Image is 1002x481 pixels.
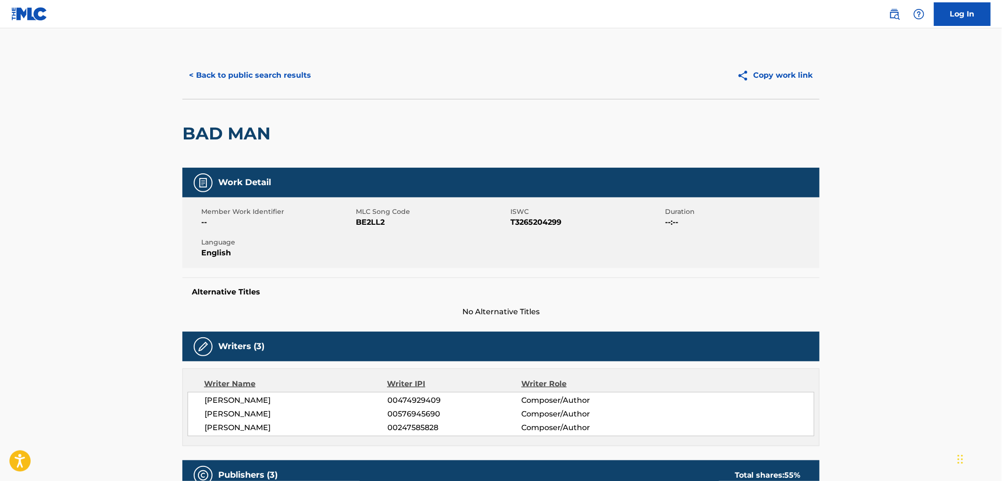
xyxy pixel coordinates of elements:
[665,207,817,217] span: Duration
[182,306,820,318] span: No Alternative Titles
[197,470,209,481] img: Publishers
[356,207,508,217] span: MLC Song Code
[958,445,963,473] div: Drag
[665,217,817,228] span: --:--
[735,470,801,481] div: Total shares:
[521,408,643,420] span: Composer/Author
[521,422,643,433] span: Composer/Author
[913,8,925,20] img: help
[510,217,663,228] span: T3265204299
[201,247,353,259] span: English
[205,408,387,420] span: [PERSON_NAME]
[910,5,928,24] div: Help
[889,8,900,20] img: search
[934,2,991,26] a: Log In
[387,408,521,420] span: 00576945690
[197,341,209,352] img: Writers
[737,70,754,82] img: Copy work link
[205,422,387,433] span: [PERSON_NAME]
[387,422,521,433] span: 00247585828
[201,207,353,217] span: Member Work Identifier
[521,395,643,406] span: Composer/Author
[387,395,521,406] span: 00474929409
[201,217,353,228] span: --
[510,207,663,217] span: ISWC
[11,7,48,21] img: MLC Logo
[785,471,801,480] span: 55 %
[885,5,904,24] a: Public Search
[955,436,1002,481] iframe: Chat Widget
[387,378,522,390] div: Writer IPI
[201,237,353,247] span: Language
[356,217,508,228] span: BE2LL2
[205,395,387,406] span: [PERSON_NAME]
[192,287,810,297] h5: Alternative Titles
[204,378,387,390] div: Writer Name
[182,64,318,87] button: < Back to public search results
[218,470,278,481] h5: Publishers (3)
[182,123,275,144] h2: BAD MAN
[218,341,264,352] h5: Writers (3)
[521,378,643,390] div: Writer Role
[197,177,209,188] img: Work Detail
[218,177,271,188] h5: Work Detail
[731,64,820,87] button: Copy work link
